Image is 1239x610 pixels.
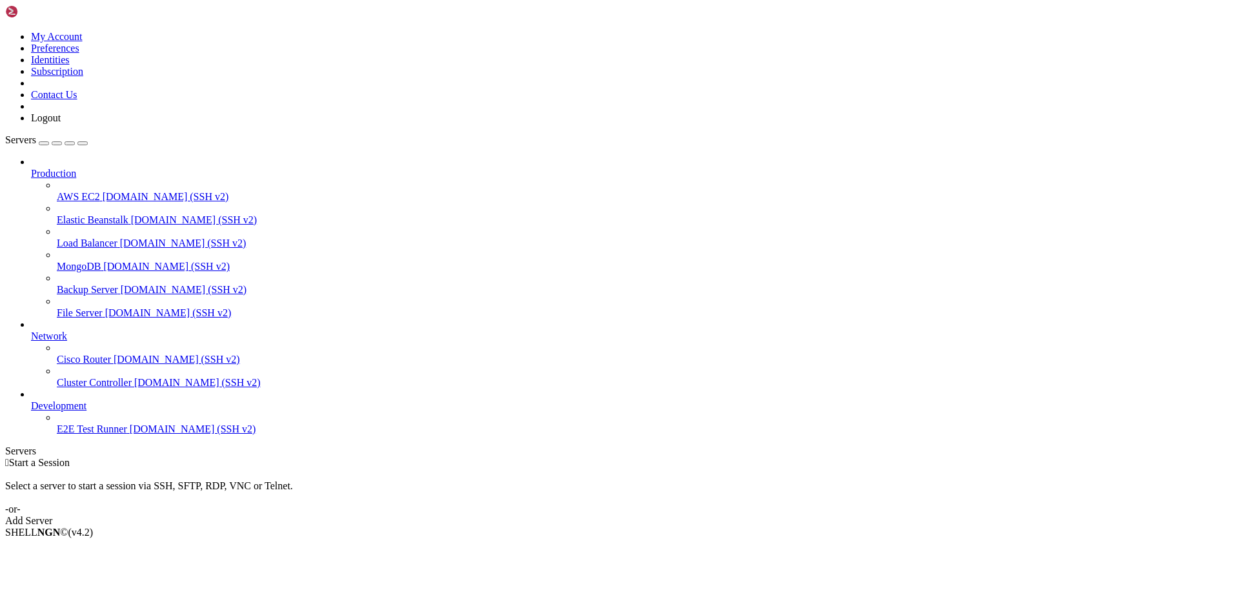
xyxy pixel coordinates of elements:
span: Backup Server [57,284,118,295]
a: Contact Us [31,89,77,100]
span: SHELL © [5,527,93,538]
a: Identities [31,54,70,65]
li: Backup Server [DOMAIN_NAME] (SSH v2) [57,272,1234,296]
a: Development [31,400,1234,412]
span: MongoDB [57,261,101,272]
a: AWS EC2 [DOMAIN_NAME] (SSH v2) [57,191,1234,203]
a: Backup Server [DOMAIN_NAME] (SSH v2) [57,284,1234,296]
span: Network [31,330,67,341]
span: AWS EC2 [57,191,100,202]
span: [DOMAIN_NAME] (SSH v2) [114,354,240,365]
a: Cluster Controller [DOMAIN_NAME] (SSH v2) [57,377,1234,389]
span: [DOMAIN_NAME] (SSH v2) [103,191,229,202]
li: AWS EC2 [DOMAIN_NAME] (SSH v2) [57,179,1234,203]
a: MongoDB [DOMAIN_NAME] (SSH v2) [57,261,1234,272]
a: Cisco Router [DOMAIN_NAME] (SSH v2) [57,354,1234,365]
a: E2E Test Runner [DOMAIN_NAME] (SSH v2) [57,423,1234,435]
span: [DOMAIN_NAME] (SSH v2) [121,284,247,295]
span: [DOMAIN_NAME] (SSH v2) [134,377,261,388]
a: Elastic Beanstalk [DOMAIN_NAME] (SSH v2) [57,214,1234,226]
span: File Server [57,307,103,318]
img: Shellngn [5,5,79,18]
span: Elastic Beanstalk [57,214,128,225]
li: Network [31,319,1234,389]
a: Load Balancer [DOMAIN_NAME] (SSH v2) [57,238,1234,249]
a: Production [31,168,1234,179]
li: Elastic Beanstalk [DOMAIN_NAME] (SSH v2) [57,203,1234,226]
span: Load Balancer [57,238,117,249]
li: MongoDB [DOMAIN_NAME] (SSH v2) [57,249,1234,272]
a: Preferences [31,43,79,54]
div: Servers [5,445,1234,457]
span: [DOMAIN_NAME] (SSH v2) [131,214,257,225]
span: Production [31,168,76,179]
span:  [5,457,9,468]
div: Add Server [5,515,1234,527]
li: E2E Test Runner [DOMAIN_NAME] (SSH v2) [57,412,1234,435]
span: [DOMAIN_NAME] (SSH v2) [130,423,256,434]
span: [DOMAIN_NAME] (SSH v2) [120,238,247,249]
span: Servers [5,134,36,145]
a: My Account [31,31,83,42]
li: Cluster Controller [DOMAIN_NAME] (SSH v2) [57,365,1234,389]
li: Load Balancer [DOMAIN_NAME] (SSH v2) [57,226,1234,249]
a: Servers [5,134,88,145]
span: 4.2.0 [68,527,94,538]
span: Cluster Controller [57,377,132,388]
span: [DOMAIN_NAME] (SSH v2) [105,307,232,318]
span: Development [31,400,86,411]
span: E2E Test Runner [57,423,127,434]
a: File Server [DOMAIN_NAME] (SSH v2) [57,307,1234,319]
a: Subscription [31,66,83,77]
span: Start a Session [9,457,70,468]
b: NGN [37,527,61,538]
li: File Server [DOMAIN_NAME] (SSH v2) [57,296,1234,319]
a: Logout [31,112,61,123]
li: Development [31,389,1234,435]
a: Network [31,330,1234,342]
span: [DOMAIN_NAME] (SSH v2) [103,261,230,272]
li: Cisco Router [DOMAIN_NAME] (SSH v2) [57,342,1234,365]
span: Cisco Router [57,354,111,365]
div: Select a server to start a session via SSH, SFTP, RDP, VNC or Telnet. -or- [5,469,1234,515]
li: Production [31,156,1234,319]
